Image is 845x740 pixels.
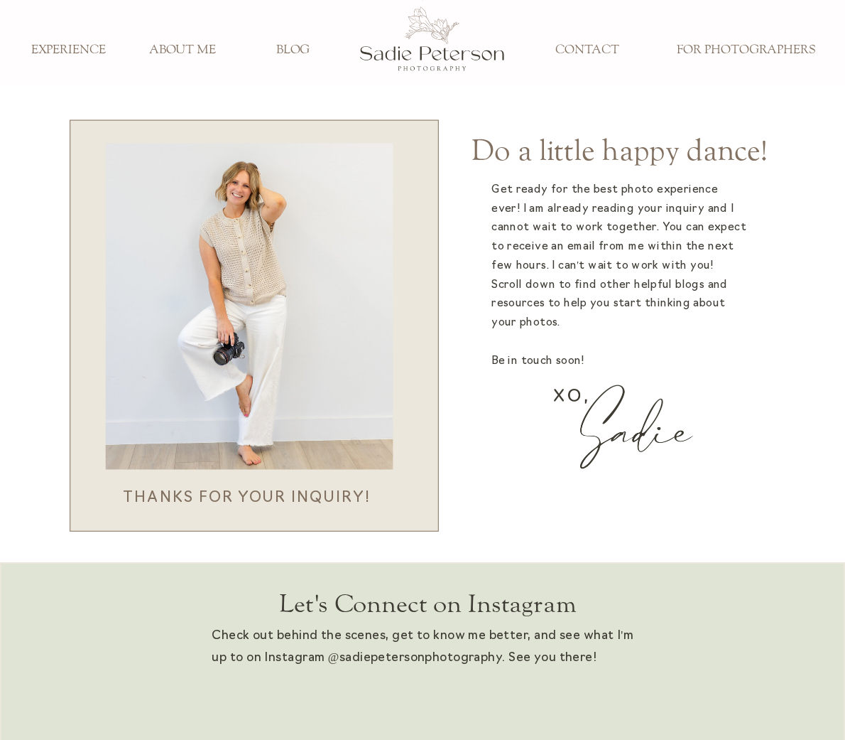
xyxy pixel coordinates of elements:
p: Check out behind the scenes, get to know me better, and see what I'm up to on Instagram @sadiepet... [212,626,633,672]
h1: Let's Connect on Instagram [254,590,601,619]
h3: Thanks for your inquiry! [119,487,376,503]
a: FOR PHOTOGRAPHERS [667,43,825,58]
a: BLOG [246,43,339,58]
h2: Do a little happy dance! [464,134,776,163]
a: EXPERIENCE [22,43,115,58]
a: ABOUT ME [136,43,229,58]
a: CONTACT [541,43,634,58]
p: Get ready for the best photo experience ever! I am already reading your inquiry and I cannot wait... [491,181,747,428]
